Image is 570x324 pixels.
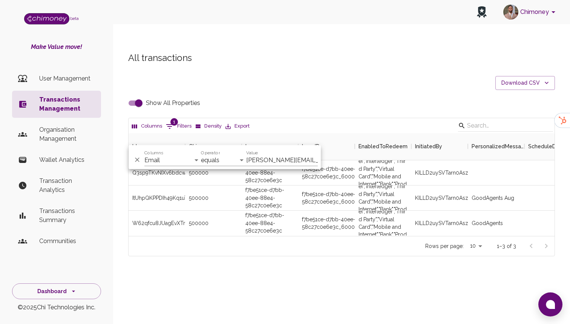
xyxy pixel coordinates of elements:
[503,5,518,20] img: avatar
[246,154,318,166] input: Filter value
[132,133,137,160] div: Id
[146,99,200,108] span: Show All Properties
[467,240,485,251] div: 10
[39,95,95,113] p: Transactions Management
[185,133,242,160] div: Chimoney
[355,133,411,160] div: EnabledToRedeem
[70,16,79,21] span: beta
[468,186,524,211] div: GoodAgents Aug
[129,186,185,211] div: ItUhpQKPPDIh49Kq1uTd
[298,160,355,186] div: f7be51ce-d7bb-40ee-88e4-58c27c0e6e3c_6000_1759153334135
[193,120,224,132] button: Density
[359,133,408,160] div: EnabledToRedeem
[298,186,355,211] div: f7be51ce-d7bb-40ee-88e4-58c27c0e6e3c_6000_1756386624932
[411,211,468,236] div: KILLD2uySVTarn0AszTYPn5L6aG2
[245,133,260,160] div: Issuer
[39,74,95,83] p: User Management
[24,13,69,24] img: Logo
[132,154,143,166] button: Delete
[411,160,468,186] div: KILLD2uySVTarn0AszTYPn5L6aG2
[39,237,95,246] p: Communities
[129,160,185,186] div: Q3sp9TKvNIXv6bdcwYo4
[189,133,215,160] div: Chimoney
[495,76,555,90] button: Download CSV
[467,120,542,132] input: Search…
[224,120,251,132] button: Export
[298,211,355,236] div: f7be51ce-d7bb-40ee-88e4-58c27c0e6e3c_6000_1754322278207
[359,150,408,195] div: ["Wallet","Interac","Spei","Interledger","Third Party","Virtual Card","Mobile and Internet","Bank...
[242,133,298,160] div: Issuer
[130,120,164,132] button: Select columns
[128,52,555,64] h5: All transactions
[359,200,408,245] div: ["Wallet","Interac","Spei","Interledger","Third Party","Virtual Card","Mobile and Internet","Bank...
[246,149,258,156] label: Value
[185,186,242,211] div: 500000
[468,211,524,236] div: GoodAgents
[164,120,193,132] button: Show filters
[468,133,524,160] div: PersonalizedMessage
[528,133,565,160] div: ScheduleDate
[242,160,298,186] div: f7be51ce-d7bb-40ee-88e4-58c27c0e6e3c
[144,149,163,156] label: Columns
[411,133,468,160] div: InitiatedBy
[472,133,524,160] div: PersonalizedMessage
[500,2,561,22] button: account of current user
[185,211,242,236] div: 500000
[129,211,185,236] div: W62qfcu8JUagEvXTmEjh
[411,186,468,211] div: KILLD2uySVTarn0AszTYPn5L6aG2
[185,160,242,186] div: 500000
[359,175,408,220] div: ["Wallet","Interac","Spei","Interledger","Third Party","Virtual Card","Mobile and Internet","Bank...
[302,133,320,160] div: IssueID
[39,155,95,164] p: Wallet Analytics
[129,133,185,160] div: Id
[298,133,355,160] div: IssueID
[242,186,298,211] div: f7be51ce-d7bb-40ee-88e4-58c27c0e6e3c
[39,125,95,143] p: Organisation Management
[415,133,442,160] div: InitiatedBy
[242,211,298,236] div: f7be51ce-d7bb-40ee-88e4-58c27c0e6e3c
[497,242,516,250] p: 1–3 of 3
[458,120,553,133] div: Search
[39,176,95,195] p: Transaction Analytics
[425,242,464,250] p: Rows per page:
[538,292,562,316] button: Open chat window
[12,283,101,300] button: Dashboard
[170,118,178,126] span: 1
[201,149,220,156] label: Operator
[39,207,95,225] p: Transactions Summary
